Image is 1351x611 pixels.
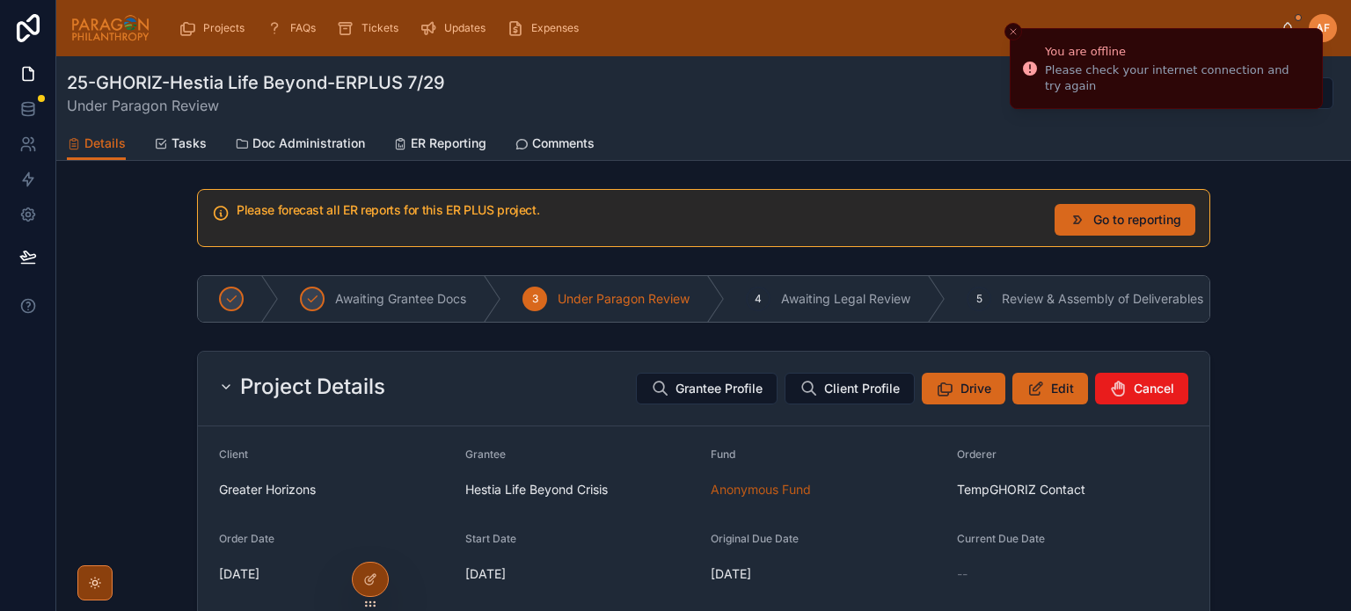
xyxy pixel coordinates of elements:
span: FAQs [290,21,316,35]
a: Projects [173,12,257,44]
span: Projects [203,21,245,35]
span: Client Profile [824,380,900,397]
span: 5 [976,292,982,306]
span: 3 [532,292,538,306]
span: Fund [711,447,735,461]
a: Expenses [501,12,591,44]
span: Grantee [465,447,506,461]
button: Cancel [1095,373,1188,404]
span: Client [219,447,248,461]
button: Edit [1012,373,1088,404]
span: ER Reporting [411,135,486,152]
span: Awaiting Grantee Docs [335,290,466,308]
span: Current Due Date [957,532,1045,545]
a: Updates [414,12,498,44]
h5: Please forecast all ER reports for this ER PLUS project. [237,204,1041,216]
span: Comments [532,135,595,152]
span: Cancel [1134,380,1174,397]
span: Tasks [172,135,207,152]
a: Anonymous Fund [711,481,811,498]
span: Under Paragon Review [67,95,445,116]
h1: 25-GHORIZ-Hestia Life Beyond-ERPLUS 7/29 [67,70,445,95]
span: Awaiting Legal Review [781,290,910,308]
span: 4 [755,292,762,306]
span: Go to reporting [1093,211,1181,229]
button: Close toast [1004,23,1022,40]
span: Edit [1051,380,1074,397]
span: Greater Horizons [219,481,316,498]
span: [DATE] [465,565,697,583]
span: Details [84,135,126,152]
span: TempGHORIZ Contact [957,481,1085,498]
span: Grantee Profile [675,380,763,397]
a: Comments [515,127,595,163]
span: Order Date [219,532,274,545]
button: Drive [922,373,1005,404]
span: Review & Assembly of Deliverables [1002,290,1203,308]
a: Tickets [332,12,411,44]
span: Orderer [957,447,997,461]
span: [DATE] [219,565,451,583]
h2: Project Details [240,373,385,401]
span: Original Due Date [711,532,799,545]
a: Details [67,127,126,161]
span: [DATE] [711,565,943,583]
span: -- [957,565,968,583]
span: Under Paragon Review [558,290,690,308]
a: FAQs [260,12,328,44]
a: Tasks [154,127,207,163]
span: Doc Administration [252,135,365,152]
span: Tickets [361,21,398,35]
div: Please check your internet connection and try again [1045,62,1308,94]
span: Drive [960,380,991,397]
div: You are offline [1045,43,1308,61]
button: Grantee Profile [636,373,778,404]
span: Start Date [465,532,516,545]
button: Go to reporting [1055,204,1195,236]
span: Hestia Life Beyond Crisis [465,481,608,498]
span: Updates [444,21,486,35]
button: Client Profile [785,373,915,404]
a: ER Reporting [393,127,486,163]
span: AF [1316,21,1330,35]
span: Expenses [531,21,579,35]
a: Doc Administration [235,127,365,163]
img: App logo [70,14,150,42]
div: scrollable content [164,9,1281,47]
